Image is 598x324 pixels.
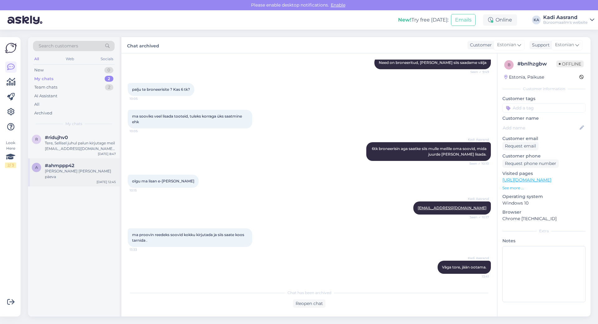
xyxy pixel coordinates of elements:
[502,200,586,206] p: Windows 10
[555,41,574,48] span: Estonian
[34,93,57,99] div: AI Assistant
[502,142,539,150] div: Request email
[497,41,516,48] span: Estonian
[132,114,243,124] span: ma sooviks veel lisada tooteid, tuleks korraga üks saatmine ehk
[466,196,489,201] span: Kadi Aasrand
[132,232,245,243] span: ma proovin reedeks soovid kokku kirjutada ja siis saate koos tarnida .
[105,76,113,82] div: 2
[502,153,586,159] p: Customer phone
[33,55,40,63] div: All
[502,95,586,102] p: Customer tags
[35,137,38,142] span: r
[466,215,489,220] span: Seen ✓ 10:17
[502,86,586,92] div: Customer information
[556,60,584,67] span: Offline
[502,215,586,222] p: Chrome [TECHNICAL_ID]
[502,103,586,113] input: Add a tag
[532,16,541,24] div: KA
[466,274,489,279] span: 13:41
[543,15,587,20] div: Kadi Aasrand
[34,110,52,116] div: Archived
[483,14,517,26] div: Online
[502,209,586,215] p: Browser
[466,161,489,166] span: Seen ✓ 10:10
[503,124,578,131] input: Add name
[398,16,448,24] div: Try free [DATE]:
[34,76,54,82] div: My chats
[442,265,486,269] span: Väga tore, jään ootama.
[398,17,411,23] b: New!
[45,135,68,140] span: #ridujhv0
[45,168,116,180] div: [PERSON_NAME] [PERSON_NAME] päeva
[132,179,194,183] span: olgu ma lisan e-[PERSON_NAME]
[34,84,57,90] div: Team chats
[502,193,586,200] p: Operating system
[502,177,551,183] a: [URL][DOMAIN_NAME]
[466,70,489,74] span: Seen ✓ 9:49
[508,62,510,67] span: b
[467,42,492,48] div: Customer
[98,152,116,156] div: [DATE] 8:47
[517,60,556,68] div: # bnlhzgbw
[372,146,487,157] span: 6tk broneerisin aga saatke siis mulle meilile oma soovid, mida juurde [PERSON_NAME] lisada.
[35,165,38,170] span: a
[329,2,347,8] span: Enable
[451,14,476,26] button: Emails
[502,115,586,122] p: Customer name
[34,67,44,73] div: New
[504,74,544,80] div: Estonia, Paikuse
[293,299,325,308] div: Reopen chat
[99,55,115,63] div: Socials
[529,42,550,48] div: Support
[130,188,153,193] span: 10:15
[97,180,116,184] div: [DATE] 12:45
[65,121,82,127] span: My chats
[39,43,78,49] span: Search customers
[5,162,16,168] div: 2 / 3
[502,135,586,142] p: Customer email
[104,67,113,73] div: 0
[5,140,16,168] div: Look Here
[127,41,159,49] label: Chat archived
[105,84,113,90] div: 2
[466,137,489,142] span: Kadi Aasrand
[64,55,75,63] div: Web
[34,101,40,108] div: All
[502,159,559,168] div: Request phone number
[45,163,74,168] span: #ahmppp42
[130,247,153,252] span: 13:33
[543,20,587,25] div: Büroomaailm's website
[379,60,486,65] span: Need on broneeritud, [PERSON_NAME] siis saadame välja
[5,42,17,54] img: Askly Logo
[287,290,331,296] span: Chat has been archived
[543,15,594,25] a: Kadi AasrandBüroomaailm's website
[502,170,586,177] p: Visited pages
[502,238,586,244] p: Notes
[502,228,586,234] div: Extra
[132,87,190,92] span: palju te broneerisite ? Kas 6 tk?
[466,256,489,260] span: Kadi Aasrand
[130,96,153,101] span: 10:05
[502,185,586,191] p: See more ...
[130,129,153,133] span: 10:05
[418,206,486,210] a: [EMAIL_ADDRESS][DOMAIN_NAME]
[45,140,116,152] div: Tere, Sellisel juhul palun kirjutage meil [EMAIL_ADDRESS][DOMAIN_NAME] aadressile, hea oleks kui ...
